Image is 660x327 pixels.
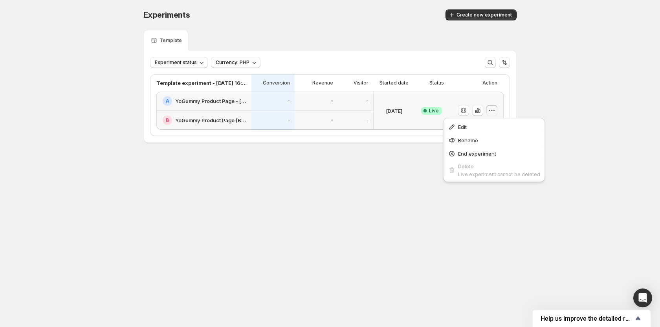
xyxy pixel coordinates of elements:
[429,80,444,86] p: Status
[379,80,409,86] p: Started date
[166,117,169,123] h2: B
[456,12,512,18] span: Create new experiment
[354,80,368,86] p: Visitor
[155,59,197,66] span: Experiment status
[175,116,247,124] h2: YoGummy Product Page (BUY NOW BUTTONS) - [DATE] 16:04:26
[445,134,543,146] button: Rename
[458,151,496,157] span: End experiment
[263,80,290,86] p: Conversion
[159,37,182,44] p: Template
[331,117,333,123] p: -
[482,80,497,86] p: Action
[458,162,540,170] div: Delete
[366,98,368,104] p: -
[633,288,652,307] div: Open Intercom Messenger
[458,137,478,143] span: Rename
[429,108,439,114] span: Live
[458,171,540,177] span: Live experiment cannot be deleted
[499,57,510,68] button: Sort the results
[143,10,190,20] span: Experiments
[312,80,333,86] p: Revenue
[211,57,260,68] button: Currency: PHP
[288,98,290,104] p: -
[445,160,543,180] button: DeleteLive experiment cannot be deleted
[156,79,247,87] p: Template experiment - [DATE] 16:46:01
[366,117,368,123] p: -
[445,147,543,160] button: End experiment
[216,59,249,66] span: Currency: PHP
[541,315,633,322] span: Help us improve the detailed report for A/B campaigns
[458,124,467,130] span: Edit
[445,9,517,20] button: Create new experiment
[541,314,643,323] button: Show survey - Help us improve the detailed report for A/B campaigns
[386,107,402,115] p: [DATE]
[175,97,247,105] h2: YoGummy Product Page - [DATE] 16:04:26
[288,117,290,123] p: -
[331,98,333,104] p: -
[166,98,169,104] h2: A
[445,120,543,133] button: Edit
[150,57,208,68] button: Experiment status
